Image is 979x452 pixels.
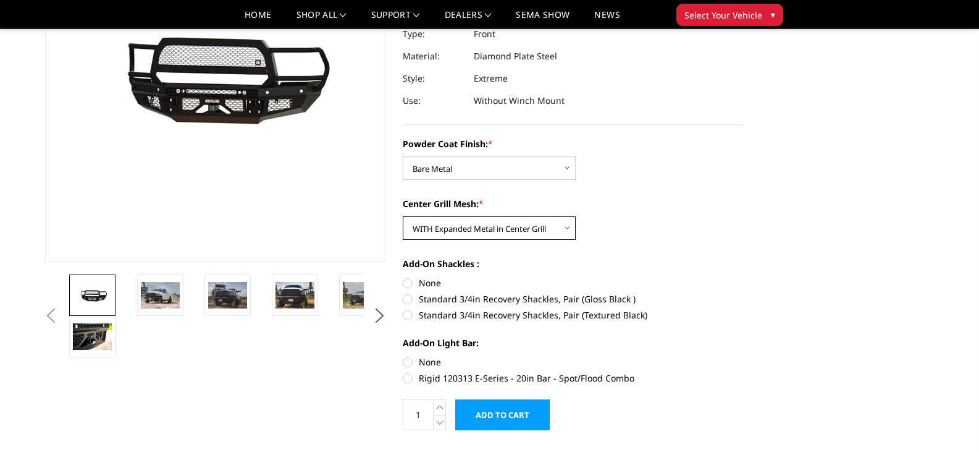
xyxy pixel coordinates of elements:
[403,137,744,150] label: Powder Coat Finish:
[403,67,464,90] dt: Style:
[343,282,382,308] img: 2010-2018 Ram 2500-3500 - FT Series - Extreme Front Bumper
[516,11,569,28] a: SEMA Show
[474,45,557,67] dd: Diamond Plate Steel
[594,11,620,28] a: News
[245,11,271,28] a: Home
[208,282,247,308] img: 2010-2018 Ram 2500-3500 - FT Series - Extreme Front Bumper
[403,197,744,210] label: Center Grill Mesh:
[403,23,464,45] dt: Type:
[73,286,112,304] img: 2010-2018 Ram 2500-3500 - FT Series - Extreme Front Bumper
[370,307,389,325] button: Next
[403,45,464,67] dt: Material:
[403,309,744,322] label: Standard 3/4in Recovery Shackles, Pair (Textured Black)
[684,9,762,22] span: Select Your Vehicle
[917,393,979,452] iframe: Chat Widget
[455,399,550,430] input: Add to Cart
[474,23,495,45] dd: Front
[403,292,744,305] label: Standard 3/4in Recovery Shackles, Pair (Gloss Black )
[403,336,744,349] label: Add-On Light Bar:
[771,8,775,21] span: ▾
[403,276,744,289] label: None
[296,11,347,28] a: shop all
[275,282,314,308] img: 2010-2018 Ram 2500-3500 - FT Series - Extreme Front Bumper
[403,372,744,385] label: Rigid 120313 E-Series - 20in Bar - Spot/Flood Combo
[474,67,508,90] dd: Extreme
[371,11,420,28] a: Support
[73,323,112,349] img: 2010-2018 Ram 2500-3500 - FT Series - Extreme Front Bumper
[445,11,492,28] a: Dealers
[403,257,744,270] label: Add-On Shackles :
[141,282,180,308] img: 2010-2018 Ram 2500-3500 - FT Series - Extreme Front Bumper
[403,90,464,112] dt: Use:
[403,356,744,369] label: None
[676,4,783,26] button: Select Your Vehicle
[42,307,61,325] button: Previous
[474,90,565,112] dd: Without Winch Mount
